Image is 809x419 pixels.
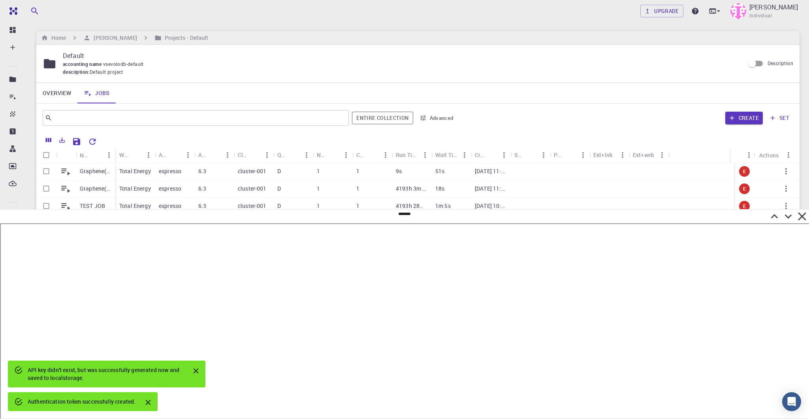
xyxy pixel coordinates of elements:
button: Menu [458,149,471,161]
button: Sort [169,149,182,161]
p: 4193h 28m 26s [396,202,427,210]
h6: Projects - Default [162,34,209,42]
span: E [740,168,749,175]
button: Sort [130,149,142,161]
div: Ext+web [633,147,654,163]
button: Sort [734,149,747,161]
div: Workflow Name [119,147,130,163]
a: Upgrade [640,5,683,17]
span: E [740,203,749,209]
p: D [277,185,281,193]
div: Status [730,148,755,163]
div: Nodes [317,147,327,163]
div: Workflow Name [115,147,155,163]
p: 1 [317,167,320,175]
div: Icon [56,148,76,163]
h6: Home [48,34,66,42]
div: error [739,183,750,194]
span: accounting name [63,61,103,67]
div: Shared [514,147,525,163]
div: Application [159,147,169,163]
button: Menu [743,149,755,161]
p: 1 [356,185,359,193]
span: Filter throughout whole library including sets (folders) [352,112,413,124]
div: Actions [759,148,779,163]
button: Export [55,134,69,146]
p: [DATE] 10:41 [475,202,506,210]
button: Menu [498,149,510,161]
p: 1 [356,202,359,210]
div: Application [155,147,194,163]
p: espresso [159,202,181,210]
button: Sort [485,149,498,161]
p: D [277,167,281,175]
span: description : [63,68,90,76]
span: Default project [90,68,123,76]
div: Cores [352,147,392,163]
p: espresso [159,185,181,193]
p: Total Energy [119,167,151,175]
div: Cores [356,147,367,163]
button: Close [190,365,202,377]
p: 6.3 [198,202,206,210]
button: Sort [525,149,537,161]
div: Run Time [396,147,419,163]
p: espresso [159,167,181,175]
div: Name [80,148,90,163]
p: 6.3 [198,167,206,175]
div: error [739,166,750,177]
div: Wait Time [435,147,458,163]
button: Sort [90,149,103,161]
button: set [766,112,793,124]
button: Menu [419,149,431,161]
p: cluster-001 [238,202,267,210]
div: Ext+lnk [593,147,612,163]
p: 1 [317,202,320,210]
button: Menu [340,149,352,161]
div: Application Version [194,147,234,163]
span: Support [17,6,45,13]
p: 18s [435,185,444,193]
p: cluster-001 [238,167,267,175]
img: logo [6,7,17,15]
button: Reset Explorer Settings [85,134,100,150]
p: [PERSON_NAME] [749,2,798,12]
div: Open Intercom Messenger [782,392,801,411]
span: Individual [749,12,772,20]
button: Sort [327,149,340,161]
div: Actions [755,148,795,163]
div: Run Time [392,147,431,163]
button: Sort [248,149,261,161]
button: Menu [537,149,550,161]
button: Advanced [416,112,457,124]
button: Create [725,112,763,124]
button: Menu [782,149,795,161]
button: Sort [564,149,577,161]
button: Entire collection [352,112,413,124]
p: Total Energy [119,202,151,210]
p: 9s [396,167,402,175]
button: Menu [616,149,629,161]
p: 4193h 3m 19s [396,185,427,193]
button: Sort [209,149,221,161]
button: Menu [577,149,589,161]
p: 51s [435,167,444,175]
button: Menu [142,149,155,161]
p: 1 [356,167,359,175]
button: Sort [367,149,379,161]
p: Graphene(001)-Ni(111) Interface Total Energy [80,167,111,175]
p: cluster-001 [238,185,267,193]
button: Columns [42,134,55,146]
span: Description [768,60,793,66]
div: Nodes [313,147,352,163]
p: D [277,202,281,210]
div: API key didn't exist, but was successfully generated now and saved to localstorage. [28,363,183,385]
p: TEST JOB [80,202,105,210]
p: 6.3 [198,185,206,193]
p: [DATE] 11:06 [475,185,506,193]
p: 1 [317,185,320,193]
button: Menu [379,149,392,161]
button: Save Explorer Settings [69,134,85,150]
p: [DATE] 11:55 [475,167,506,175]
button: Menu [103,149,115,161]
